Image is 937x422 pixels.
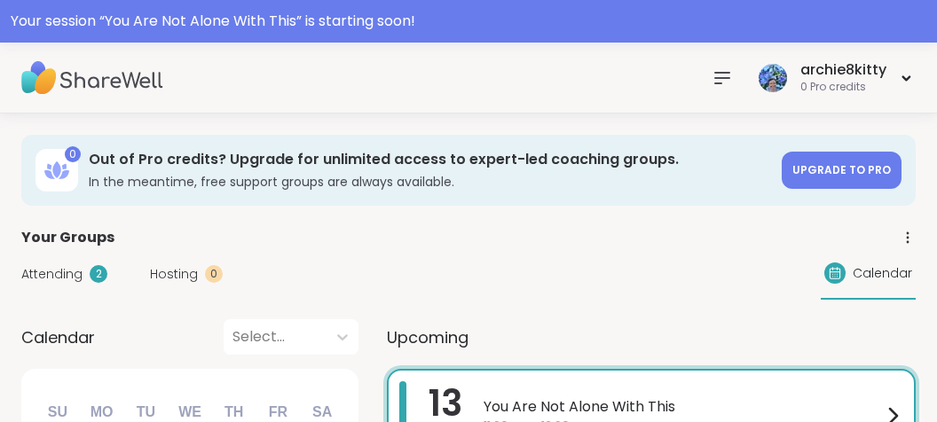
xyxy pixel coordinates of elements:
[387,325,468,349] span: Upcoming
[21,325,95,349] span: Calendar
[65,146,81,162] div: 0
[89,173,771,191] h3: In the meantime, free support groups are always available.
[21,47,163,109] img: ShareWell Nav Logo
[11,11,926,32] div: Your session “ You Are Not Alone With This ” is starting soon!
[21,227,114,248] span: Your Groups
[90,265,107,283] div: 2
[89,150,771,169] h3: Out of Pro credits? Upgrade for unlimited access to expert-led coaching groups.
[21,265,83,284] span: Attending
[205,265,223,283] div: 0
[150,265,198,284] span: Hosting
